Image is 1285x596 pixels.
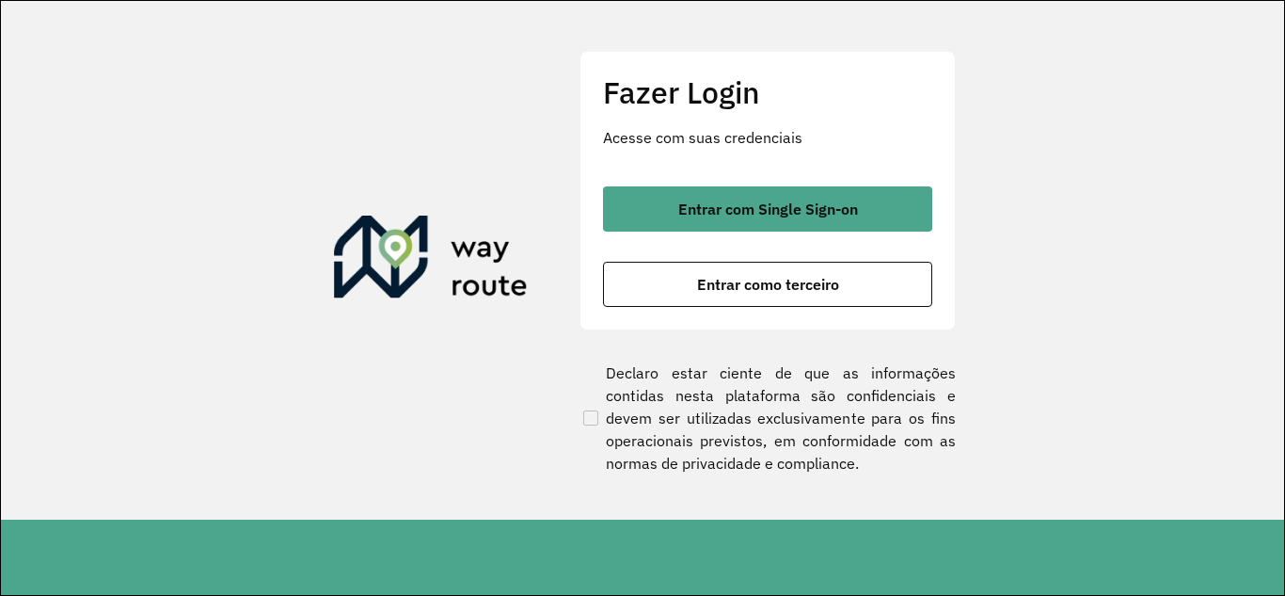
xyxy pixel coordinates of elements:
img: Roteirizador AmbevTech [334,216,528,306]
button: button [603,186,932,232]
p: Acesse com suas credenciais [603,126,932,149]
h2: Fazer Login [603,74,932,110]
span: Entrar com Single Sign-on [678,201,858,217]
button: button [603,262,932,307]
label: Declaro estar ciente de que as informações contidas nesta plataforma são confidenciais e devem se... [579,362,956,475]
span: Entrar como terceiro [697,277,839,292]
